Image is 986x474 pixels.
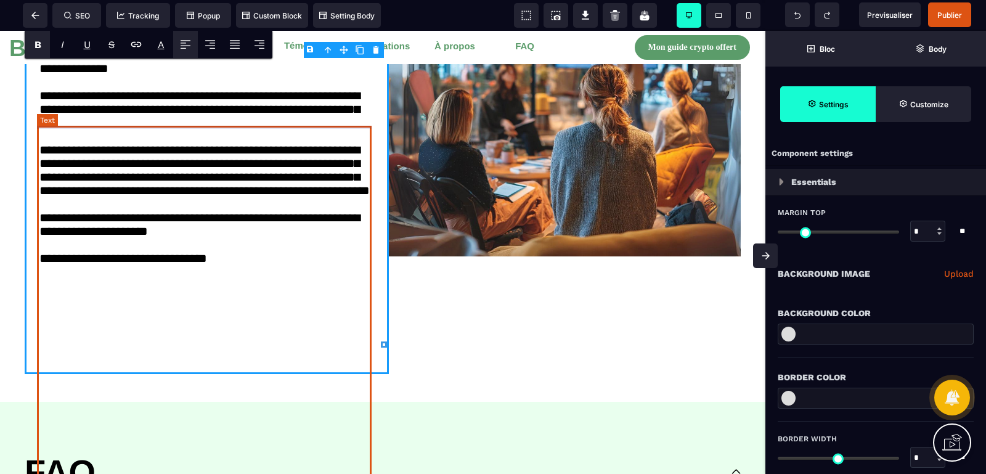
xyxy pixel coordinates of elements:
a: Upload [944,266,974,281]
span: Previsualiser [867,10,913,20]
span: Strike-through [99,31,124,58]
span: Setting Body [319,11,375,20]
span: Border Width [778,434,837,444]
strong: Body [929,44,947,54]
button: FAQ [509,6,540,24]
span: Popup [187,11,220,20]
u: U [84,39,91,51]
button: Formations [354,6,417,24]
span: Open Layer Manager [876,31,986,67]
div: Component settings [765,142,986,166]
span: Align Center [198,31,222,58]
strong: Bloc [820,44,835,54]
p: A [158,39,165,51]
strong: Settings [819,100,849,109]
span: Align Right [247,31,272,58]
p: Background Image [778,266,870,281]
p: Essentials [791,174,836,189]
p: FAQ [25,421,719,461]
span: Custom Block [242,11,302,20]
button: À propos [428,6,481,24]
s: S [108,39,115,51]
span: Bold [25,31,50,58]
span: Publier [937,10,962,20]
span: Open Style Manager [876,86,971,122]
button: Témoignages [278,6,350,23]
span: SEO [64,11,90,20]
span: Align Left [173,31,198,58]
span: Align Justify [222,31,247,58]
span: Link [124,31,149,58]
span: Open Blocks [765,31,876,67]
span: Underline [75,31,99,58]
span: Screenshot [544,3,568,28]
span: View components [514,3,539,28]
label: Font color [158,39,165,51]
span: Italic [50,31,75,58]
div: Border Color [778,370,974,385]
div: Background Color [778,306,974,321]
i: I [61,39,64,51]
button: Mon guide crypto offert [635,4,750,29]
span: Preview [859,2,921,27]
strong: Customize [910,100,948,109]
span: Tracking [117,11,159,20]
img: loading [779,178,784,186]
span: Margin Top [778,208,826,218]
span: Settings [780,86,876,122]
b: B [35,39,41,51]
